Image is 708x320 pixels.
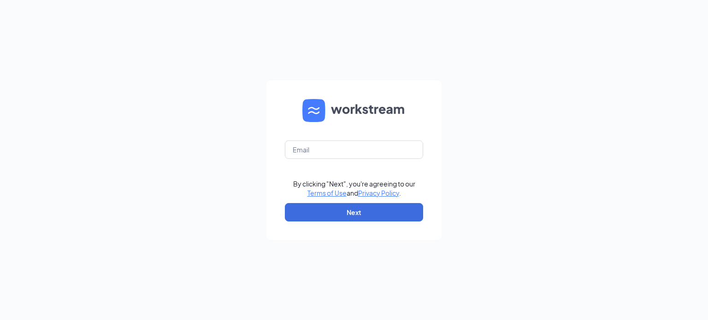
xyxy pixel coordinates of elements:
[293,179,415,198] div: By clicking "Next", you're agreeing to our and .
[307,189,347,197] a: Terms of Use
[302,99,406,122] img: WS logo and Workstream text
[285,203,423,221] button: Next
[358,189,399,197] a: Privacy Policy
[285,140,423,159] input: Email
